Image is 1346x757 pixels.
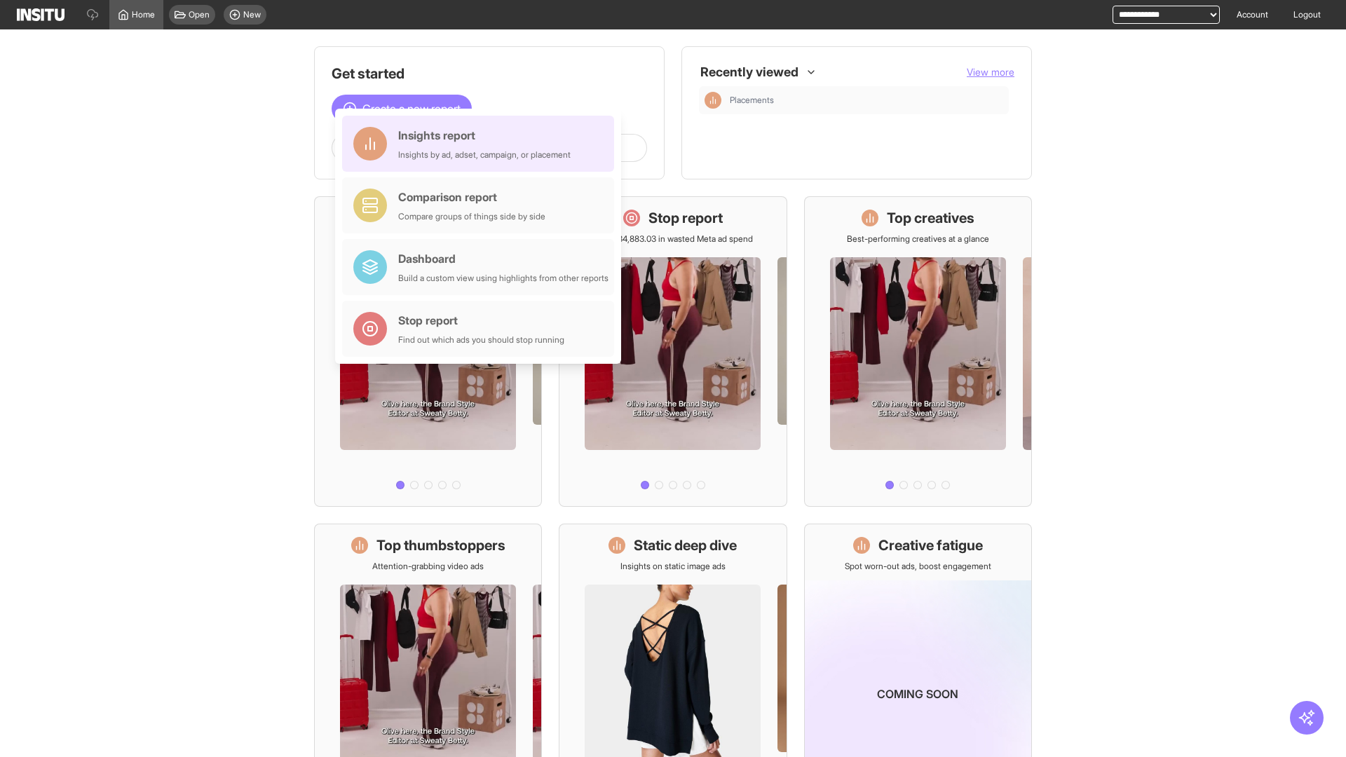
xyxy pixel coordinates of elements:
div: Comparison report [398,189,545,205]
div: Insights by ad, adset, campaign, or placement [398,149,571,161]
h1: Get started [332,64,647,83]
span: New [243,9,261,20]
p: Best-performing creatives at a glance [847,233,989,245]
a: Stop reportSave £34,883.03 in wasted Meta ad spend [559,196,787,507]
img: Logo [17,8,64,21]
div: Find out which ads you should stop running [398,334,564,346]
a: Top creativesBest-performing creatives at a glance [804,196,1032,507]
div: Insights report [398,127,571,144]
div: Build a custom view using highlights from other reports [398,273,609,284]
button: Create a new report [332,95,472,123]
p: Insights on static image ads [620,561,726,572]
span: Home [132,9,155,20]
h1: Static deep dive [634,536,737,555]
h1: Top thumbstoppers [376,536,505,555]
span: Create a new report [362,100,461,117]
div: Dashboard [398,250,609,267]
div: Stop report [398,312,564,329]
button: View more [967,65,1014,79]
div: Compare groups of things side by side [398,211,545,222]
p: Attention-grabbing video ads [372,561,484,572]
h1: Stop report [648,208,723,228]
span: Placements [730,95,1003,106]
span: Placements [730,95,774,106]
span: Open [189,9,210,20]
p: Save £34,883.03 in wasted Meta ad spend [592,233,753,245]
div: Insights [705,92,721,109]
h1: Top creatives [887,208,974,228]
a: What's live nowSee all active ads instantly [314,196,542,507]
span: View more [967,66,1014,78]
